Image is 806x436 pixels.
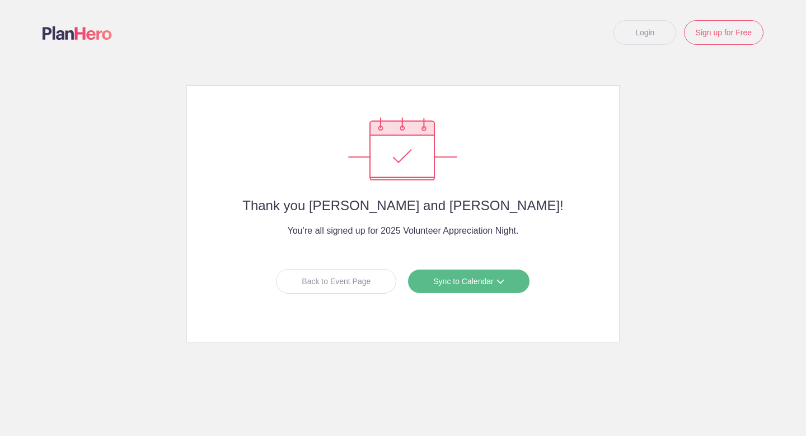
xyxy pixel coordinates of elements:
[348,117,457,180] img: Success confirmation
[209,224,596,238] h4: You’re all signed up for 2025 Volunteer Appreciation Night.
[684,20,763,45] a: Sign up for Free
[407,269,529,294] a: Sync to Calendar
[43,26,112,40] img: Logo main planhero
[276,269,396,294] a: Back to Event Page
[613,20,676,45] a: Login
[209,198,596,213] h2: Thank you [PERSON_NAME] and [PERSON_NAME]!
